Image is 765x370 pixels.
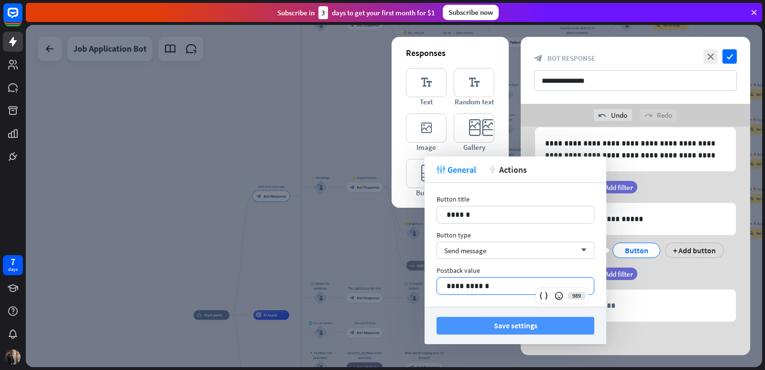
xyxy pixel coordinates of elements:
div: Subscribe in days to get your first month for $1 [277,6,435,19]
div: Button title [437,195,594,203]
i: block_bot_response [534,54,543,63]
span: General [448,164,476,175]
div: Postback value [437,266,594,275]
span: Add filter [605,269,633,279]
span: Send message [444,246,486,255]
div: days [8,266,18,273]
div: 3 [318,6,328,19]
a: 7 days [3,255,23,275]
div: + Add button [665,243,724,258]
div: Redo [640,109,677,121]
i: arrow_down [576,247,587,253]
span: Add filter [605,183,633,192]
div: Button type [437,231,594,239]
button: Save settings [437,317,594,335]
span: Actions [499,164,527,175]
i: undo [599,112,606,119]
div: Button [621,243,652,258]
i: close [703,49,718,64]
i: redo [645,112,652,119]
span: Bot Response [547,54,595,63]
div: 7 [11,258,15,266]
div: Undo [594,109,632,121]
div: Subscribe now [443,5,499,20]
i: action [488,165,497,174]
i: check [722,49,737,64]
i: tweak [437,165,445,174]
button: Open LiveChat chat widget [8,4,36,33]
